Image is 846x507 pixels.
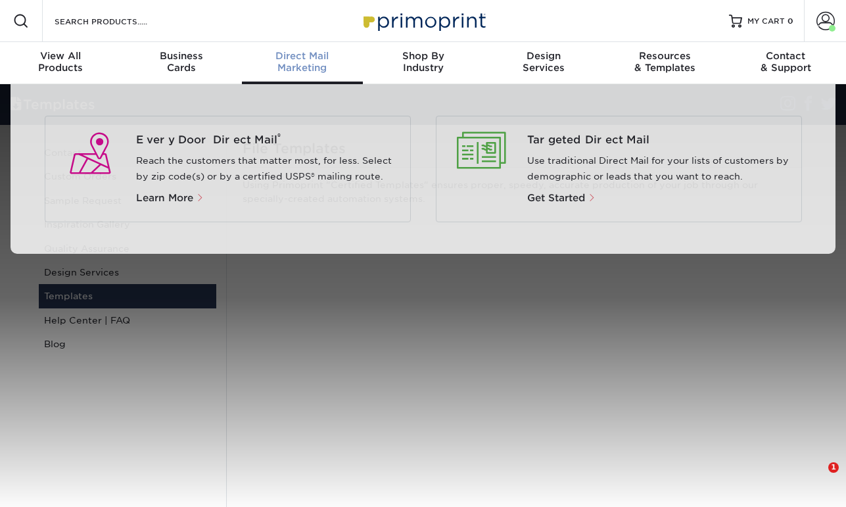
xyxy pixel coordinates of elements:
a: Get Started [527,193,596,203]
a: Contact& Support [725,42,846,84]
div: Cards [121,50,242,74]
span: MY CART [747,16,785,27]
span: Business [121,50,242,62]
a: Resources& Templates [604,42,725,84]
div: Services [483,50,604,74]
a: Targeted Direct Mail [527,132,791,148]
span: Resources [604,50,725,62]
div: Industry [363,50,484,74]
div: & Support [725,50,846,74]
a: Shop ByIndustry [363,42,484,84]
p: Use traditional Direct Mail for your lists of customers by demographic or leads that you want to ... [527,153,791,185]
iframe: Intercom live chat [801,462,833,494]
span: 0 [787,16,793,26]
span: Direct Mail [242,50,363,62]
span: Design [483,50,604,62]
span: Get Started [527,192,585,204]
a: Every Door Direct Mail® [136,132,400,148]
a: BusinessCards [121,42,242,84]
p: Reach the customers that matter most, for less. Select by zip code(s) or by a certified USPS® mai... [136,153,400,185]
a: Direct MailMarketing [242,42,363,84]
input: SEARCH PRODUCTS..... [53,13,181,29]
span: Every Door Direct Mail [136,132,400,148]
div: & Templates [604,50,725,74]
a: DesignServices [483,42,604,84]
img: Primoprint [358,7,489,35]
span: Learn More [136,192,193,204]
a: Learn More [136,193,210,203]
span: Shop By [363,50,484,62]
span: 1 [828,462,839,473]
sup: ® [277,132,281,141]
span: Contact [725,50,846,62]
div: Marketing [242,50,363,74]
